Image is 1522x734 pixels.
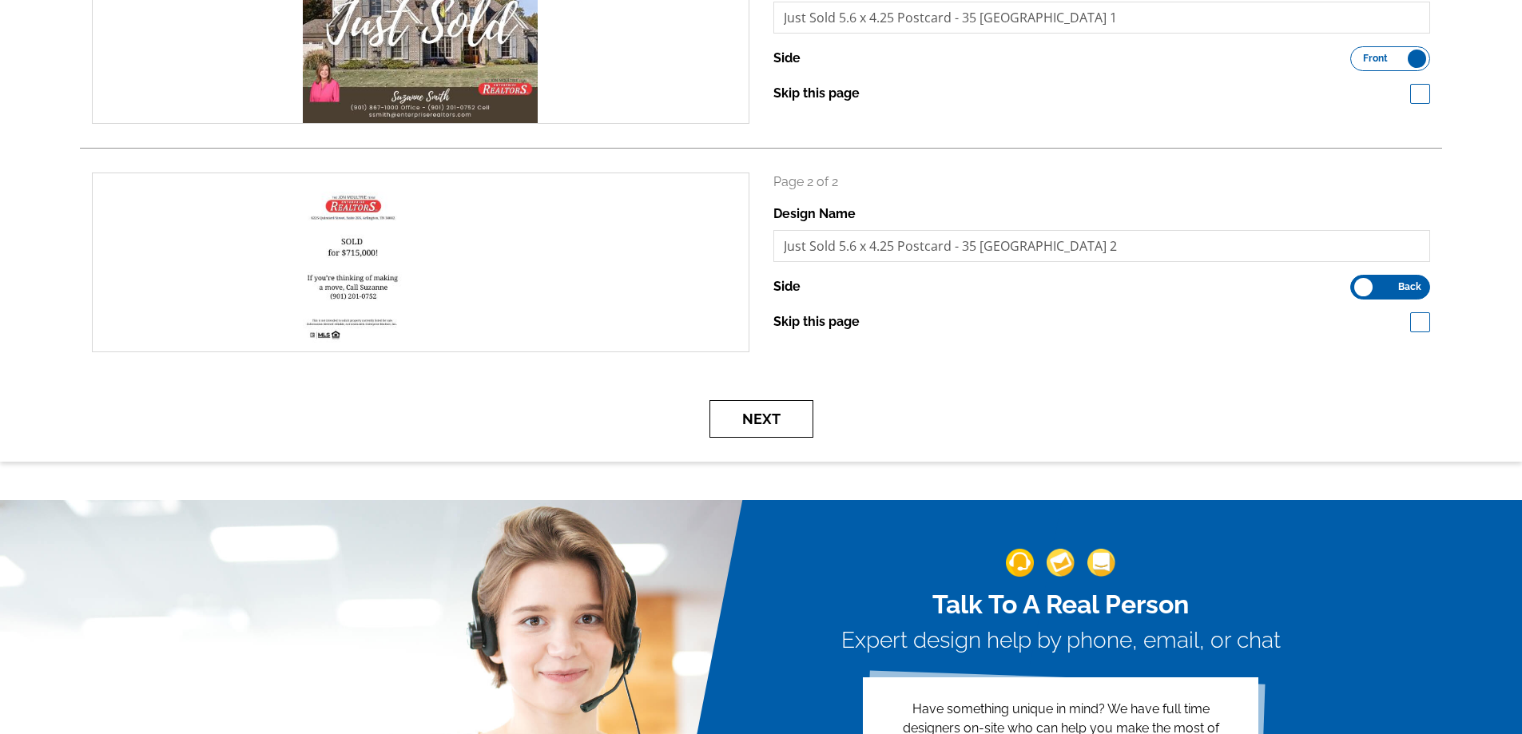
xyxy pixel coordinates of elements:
input: File Name [773,230,1431,262]
img: support-img-3_1.png [1087,549,1115,577]
label: Side [773,277,801,296]
span: Front [1363,54,1388,62]
span: Back [1398,283,1421,291]
p: Page 2 of 2 [773,173,1431,192]
h3: Expert design help by phone, email, or chat [841,627,1281,654]
label: Skip this page [773,312,860,331]
h2: Talk To A Real Person [841,589,1281,620]
label: Side [773,49,801,68]
button: Next [709,400,813,438]
input: File Name [773,2,1431,34]
label: Skip this page [773,84,860,103]
img: support-img-2.png [1047,549,1075,577]
img: support-img-1.png [1006,549,1034,577]
label: Design Name [773,204,856,224]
